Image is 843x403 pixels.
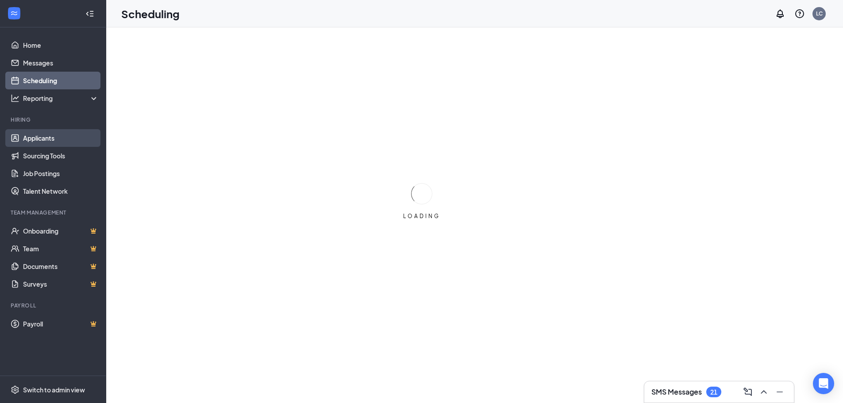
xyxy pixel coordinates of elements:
[758,387,769,397] svg: ChevronUp
[743,387,753,397] svg: ComposeMessage
[11,385,19,394] svg: Settings
[23,385,85,394] div: Switch to admin view
[23,147,99,165] a: Sourcing Tools
[774,387,785,397] svg: Minimize
[816,10,823,17] div: LC
[23,275,99,293] a: SurveysCrown
[23,222,99,240] a: OnboardingCrown
[794,8,805,19] svg: QuestionInfo
[23,315,99,333] a: PayrollCrown
[651,387,702,397] h3: SMS Messages
[121,6,180,21] h1: Scheduling
[23,94,99,103] div: Reporting
[757,385,771,399] button: ChevronUp
[400,212,444,220] div: LOADING
[11,94,19,103] svg: Analysis
[11,209,97,216] div: Team Management
[775,8,785,19] svg: Notifications
[813,373,834,394] div: Open Intercom Messenger
[741,385,755,399] button: ComposeMessage
[11,116,97,123] div: Hiring
[23,182,99,200] a: Talent Network
[85,9,94,18] svg: Collapse
[23,240,99,257] a: TeamCrown
[23,72,99,89] a: Scheduling
[773,385,787,399] button: Minimize
[23,257,99,275] a: DocumentsCrown
[23,36,99,54] a: Home
[10,9,19,18] svg: WorkstreamLogo
[23,165,99,182] a: Job Postings
[23,129,99,147] a: Applicants
[11,302,97,309] div: Payroll
[23,54,99,72] a: Messages
[710,388,717,396] div: 21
